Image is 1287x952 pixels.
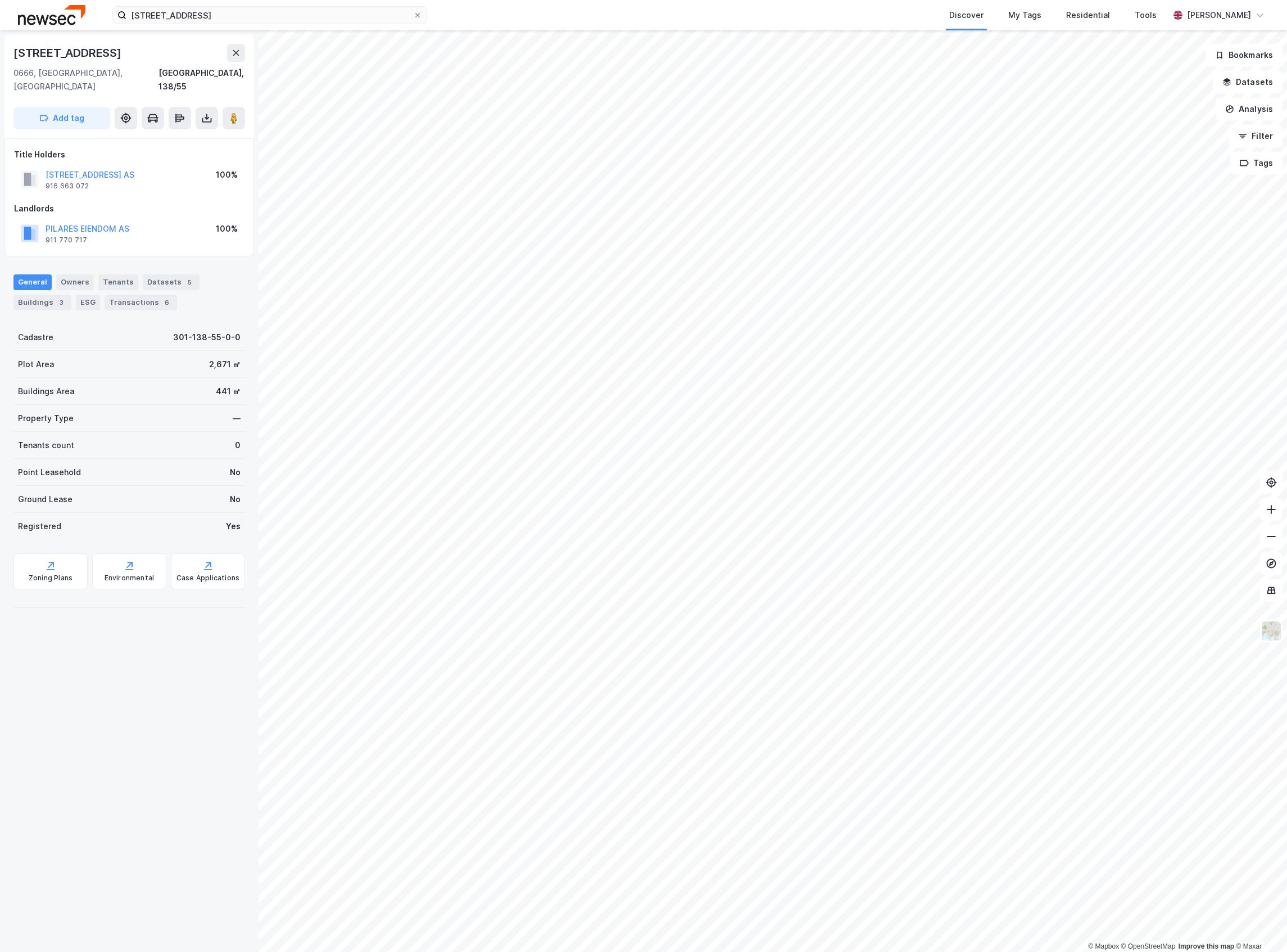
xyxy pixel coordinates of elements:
button: Filter [1229,125,1283,147]
img: newsec-logo.f6e21ccffca1b3a03d2d.png [18,5,85,25]
div: No [230,493,241,506]
div: — [233,412,241,425]
div: 5 [184,277,195,288]
div: Transactions [105,295,177,310]
div: 0666, [GEOGRAPHIC_DATA], [GEOGRAPHIC_DATA] [13,66,158,93]
div: Plot Area [18,358,54,371]
div: Landlords [14,202,244,215]
button: Add tag [13,107,110,129]
div: Tenants count [18,439,74,452]
div: Point Leasehold [18,466,81,479]
button: Bookmarks [1206,44,1283,66]
div: [PERSON_NAME] [1187,8,1251,22]
div: Environmental [105,574,155,583]
div: Discover [949,8,984,22]
div: Zoning Plans [29,574,72,583]
div: 441 ㎡ [216,385,241,398]
button: Datasets [1213,71,1283,93]
div: Property Type [18,412,74,425]
a: Mapbox [1088,942,1119,950]
div: 3 [56,297,67,308]
div: Yes [226,520,241,533]
div: 0 [235,439,241,452]
div: Tools [1135,8,1157,22]
div: Buildings [13,295,71,310]
div: [STREET_ADDRESS] [13,44,124,62]
div: My Tags [1008,8,1041,22]
button: Tags [1230,152,1283,174]
div: ESG [76,295,100,310]
button: Analysis [1216,98,1283,120]
div: Residential [1066,8,1110,22]
div: Owners [56,274,94,290]
div: Ground Lease [18,493,72,506]
div: [GEOGRAPHIC_DATA], 138/55 [158,66,245,93]
div: Cadastre [18,331,53,344]
div: Tenants [98,274,138,290]
div: 6 [161,297,173,308]
div: 2,671 ㎡ [209,358,241,371]
a: OpenStreetMap [1121,942,1176,950]
input: Search by address, cadastre, landlords, tenants or people [126,7,413,24]
div: Kontrollprogram for chat [1231,898,1287,952]
img: Z [1261,620,1282,642]
div: 100% [216,222,238,236]
div: 100% [216,168,238,182]
div: General [13,274,52,290]
div: Title Holders [14,148,244,161]
div: Case Applications [176,574,239,583]
div: Registered [18,520,61,533]
div: 911 770 717 [46,236,87,245]
a: Improve this map [1179,942,1234,950]
div: 916 663 072 [46,182,89,191]
div: 301-138-55-0-0 [173,331,241,344]
div: Buildings Area [18,385,74,398]
div: Datasets [143,274,200,290]
iframe: Chat Widget [1231,898,1287,952]
div: No [230,466,241,479]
